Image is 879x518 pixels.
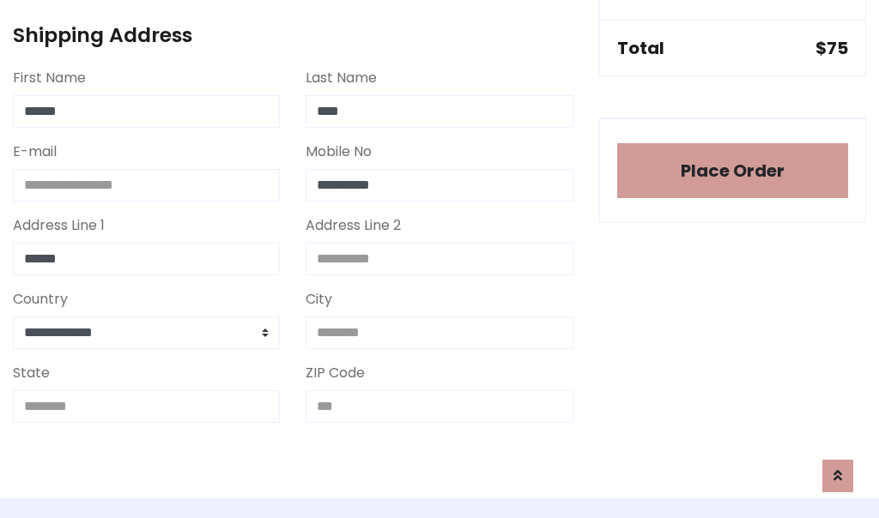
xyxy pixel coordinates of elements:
label: E-mail [13,142,57,162]
h5: Total [617,38,664,58]
h5: $ [815,38,848,58]
span: 75 [827,36,848,60]
label: State [13,363,50,383]
label: Last Name [306,68,377,88]
label: Mobile No [306,142,372,162]
label: Country [13,289,68,310]
h4: Shipping Address [13,23,573,47]
label: ZIP Code [306,363,365,383]
button: Place Order [617,143,848,198]
label: Address Line 2 [306,215,401,236]
label: Address Line 1 [13,215,105,236]
label: City [306,289,332,310]
label: First Name [13,68,86,88]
